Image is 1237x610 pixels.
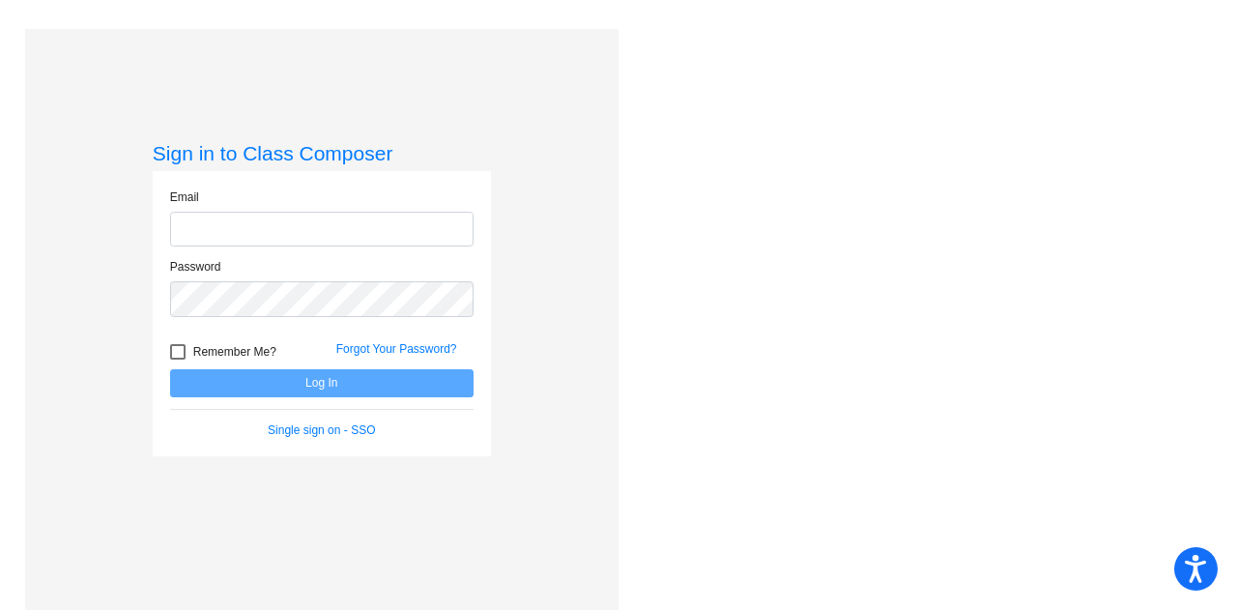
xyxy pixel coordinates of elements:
[170,189,199,206] label: Email
[193,340,276,363] span: Remember Me?
[153,141,491,165] h3: Sign in to Class Composer
[170,369,474,397] button: Log In
[268,423,375,437] a: Single sign on - SSO
[170,258,221,276] label: Password
[336,342,457,356] a: Forgot Your Password?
